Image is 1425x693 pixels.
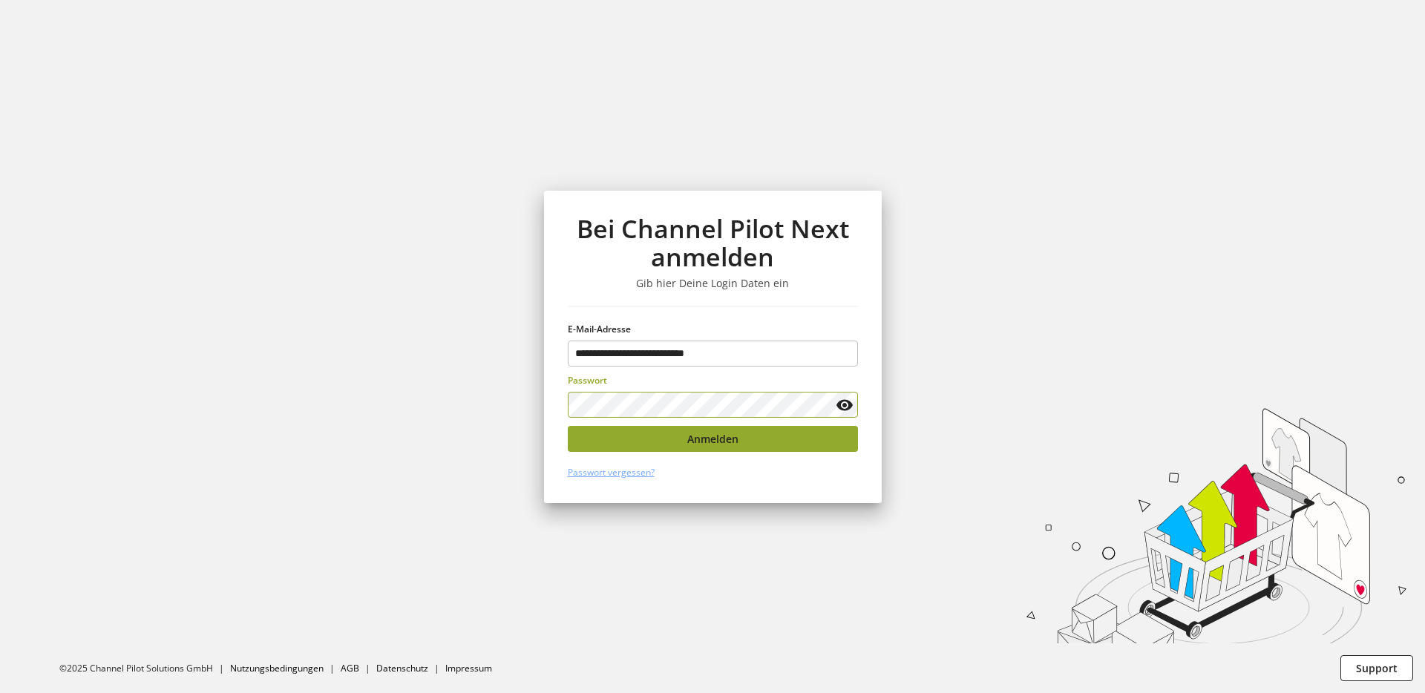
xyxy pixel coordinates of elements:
span: Passwort [568,374,607,387]
span: Anmelden [687,431,738,447]
h3: Gib hier Deine Login Daten ein [568,277,858,290]
h1: Bei Channel Pilot Next anmelden [568,214,858,272]
span: Support [1356,660,1398,676]
button: Support [1340,655,1413,681]
a: Impressum [445,662,492,674]
li: ©2025 Channel Pilot Solutions GmbH [59,662,230,675]
a: Passwort vergessen? [568,466,655,479]
a: AGB [341,662,359,674]
a: Nutzungsbedingungen [230,662,324,674]
button: Anmelden [568,426,858,452]
span: E-Mail-Adresse [568,323,631,335]
a: Datenschutz [376,662,428,674]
